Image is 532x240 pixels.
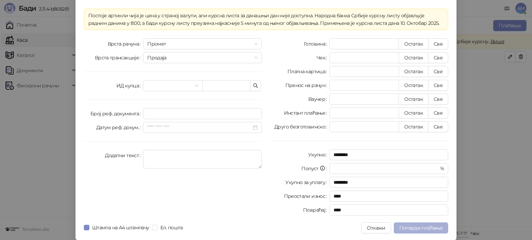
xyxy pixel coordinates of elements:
[428,80,448,91] button: Све
[108,38,143,49] label: Врста рачуна
[308,94,330,105] label: Ваучер
[394,222,448,233] button: Потврди плаћање
[399,66,428,77] button: Остатак
[361,222,391,233] button: Откажи
[285,80,330,91] label: Пренос на рачун
[399,94,428,105] button: Остатак
[399,225,443,231] span: Потврди плаћање
[158,224,186,231] span: Ел. пошта
[428,94,448,105] button: Све
[95,52,143,63] label: Врста трансакције
[399,80,428,91] button: Остатак
[105,150,143,161] label: Додатни текст
[428,38,448,49] button: Све
[147,52,258,63] span: Продаја
[317,52,329,63] label: Чек
[399,38,428,49] button: Остатак
[303,204,329,215] label: Повраћај
[90,108,143,119] label: Број реф. документа
[287,66,329,77] label: Платна картица
[116,80,143,91] label: ИД купца
[304,38,329,49] label: Готовина
[274,121,329,132] label: Друго безготовинско
[89,224,152,231] span: Штампа на А4 штампачу
[428,66,448,77] button: Све
[96,122,143,133] label: Датум реф. докум.
[143,150,262,169] textarea: Додатни текст
[428,107,448,118] button: Све
[301,163,329,174] label: Попуст
[428,52,448,63] button: Све
[399,107,428,118] button: Остатак
[284,107,330,118] label: Инстант плаћање
[284,191,330,202] label: Преостали износ
[308,149,330,160] label: Укупно
[399,121,428,132] button: Остатак
[285,177,329,188] label: Укупно за уплату
[428,121,448,132] button: Све
[88,12,444,27] div: Постоје артикли чија је цена у страној валути, али курсна листа за данашњи дан није доступна. Нар...
[147,39,258,49] span: Промет
[143,108,262,119] input: Број реф. документа
[147,124,251,131] input: Датум реф. докум.
[399,52,428,63] button: Остатак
